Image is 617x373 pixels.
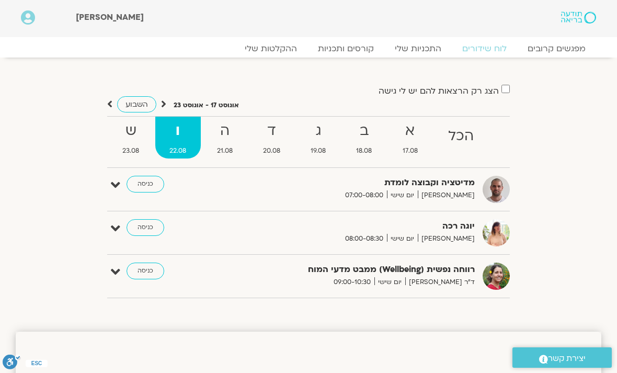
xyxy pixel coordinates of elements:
[117,96,156,112] a: השבוע
[127,176,164,193] a: כניסה
[108,117,153,159] a: ש23.08
[341,233,387,244] span: 08:00-08:30
[108,119,153,143] strong: ש
[342,119,386,143] strong: ב
[307,43,384,54] a: קורסים ותכניות
[125,99,148,109] span: השבוע
[405,277,475,288] span: ד"ר [PERSON_NAME]
[76,12,144,23] span: [PERSON_NAME]
[108,145,153,156] span: 23.08
[203,119,247,143] strong: ה
[296,117,340,159] a: ג19.08
[389,117,432,159] a: א17.08
[379,86,499,96] label: הצג רק הרצאות להם יש לי גישה
[127,219,164,236] a: כניסה
[174,100,239,111] p: אוגוסט 17 - אוגוסט 23
[234,43,307,54] a: ההקלטות שלי
[418,233,475,244] span: [PERSON_NAME]
[342,145,386,156] span: 18.08
[203,145,247,156] span: 21.08
[434,117,488,159] a: הכל
[387,233,418,244] span: יום שישי
[517,43,596,54] a: מפגשים קרובים
[389,119,432,143] strong: א
[249,119,294,143] strong: ד
[330,277,374,288] span: 09:00-10:30
[250,176,475,190] strong: מדיטציה וקבוצה לומדת
[389,145,432,156] span: 17.08
[249,145,294,156] span: 20.08
[155,119,200,143] strong: ו
[21,43,596,54] nav: Menu
[155,117,200,159] a: ו22.08
[203,117,247,159] a: ה21.08
[296,119,340,143] strong: ג
[249,117,294,159] a: ד20.08
[512,347,612,368] a: יצירת קשר
[341,190,387,201] span: 07:00-08:00
[452,43,517,54] a: לוח שידורים
[127,263,164,279] a: כניסה
[155,145,200,156] span: 22.08
[387,190,418,201] span: יום שישי
[250,219,475,233] strong: יוגה רכה
[434,125,488,148] strong: הכל
[296,145,340,156] span: 19.08
[250,263,475,277] strong: רווחה נפשית (Wellbeing) ממבט מדעי המוח
[418,190,475,201] span: [PERSON_NAME]
[384,43,452,54] a: התכניות שלי
[374,277,405,288] span: יום שישי
[548,352,586,366] span: יצירת קשר
[342,117,386,159] a: ב18.08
